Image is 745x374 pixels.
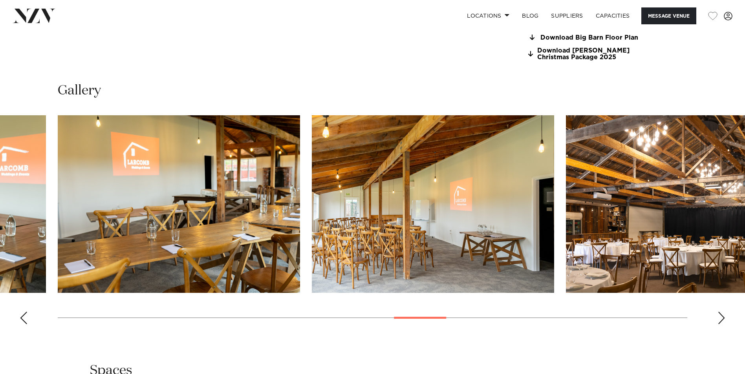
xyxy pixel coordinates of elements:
[545,7,589,24] a: SUPPLIERS
[13,9,55,23] img: nzv-logo.png
[312,115,554,293] swiper-slide: 18 / 30
[589,7,636,24] a: Capacities
[527,47,655,61] a: Download [PERSON_NAME] Christmas Package 2025
[58,115,300,293] swiper-slide: 17 / 30
[58,82,101,100] h2: Gallery
[641,7,696,24] button: Message Venue
[527,34,655,41] a: Download Big Barn Floor Plan
[461,7,516,24] a: Locations
[516,7,545,24] a: BLOG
